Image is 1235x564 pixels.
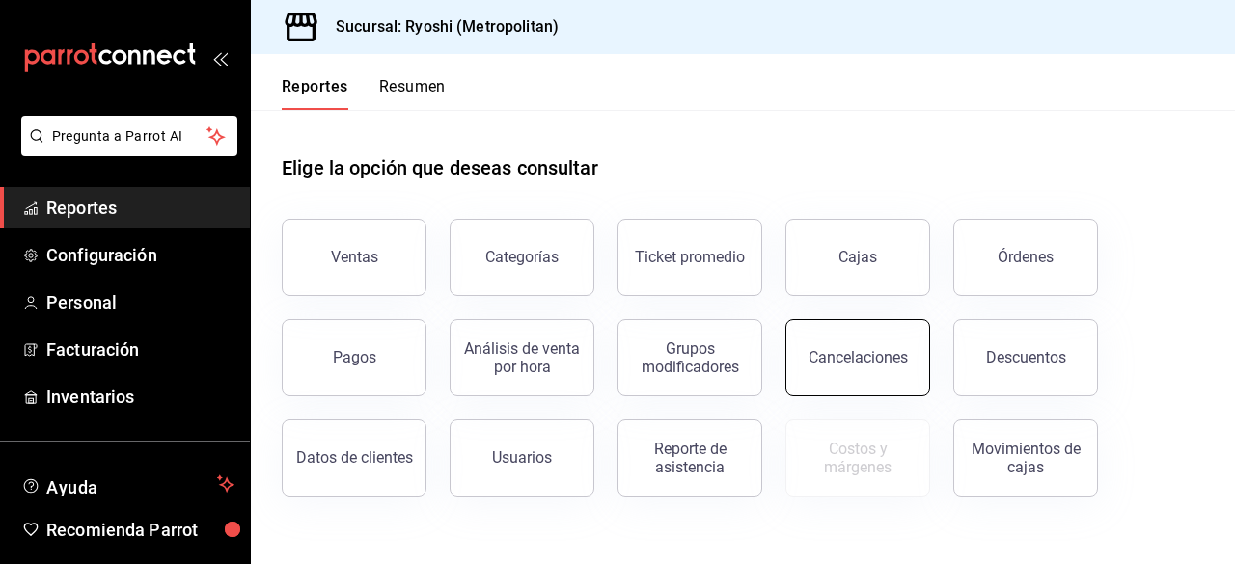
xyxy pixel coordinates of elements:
[282,77,446,110] div: navigation tabs
[450,219,594,296] button: Categorías
[46,242,234,268] span: Configuración
[282,77,348,110] button: Reportes
[966,440,1085,476] div: Movimientos de cajas
[953,219,1098,296] button: Órdenes
[450,419,594,497] button: Usuarios
[953,419,1098,497] button: Movimientos de cajas
[46,384,234,410] span: Inventarios
[282,153,598,182] h1: Elige la opción que deseas consultar
[953,319,1098,396] button: Descuentos
[462,339,582,376] div: Análisis de venta por hora
[630,440,750,476] div: Reporte de asistencia
[798,440,918,476] div: Costos y márgenes
[46,517,234,543] span: Recomienda Parrot
[46,472,209,496] span: Ayuda
[785,419,930,497] button: Contrata inventarios para ver este reporte
[986,348,1066,366] div: Descuentos
[630,339,750,376] div: Grupos modificadores
[282,219,426,296] button: Ventas
[282,419,426,497] button: Datos de clientes
[46,289,234,315] span: Personal
[492,448,552,467] div: Usuarios
[21,116,237,156] button: Pregunta a Parrot AI
[617,319,762,396] button: Grupos modificadores
[14,140,237,160] a: Pregunta a Parrot AI
[450,319,594,396] button: Análisis de venta por hora
[296,448,413,467] div: Datos de clientes
[320,15,559,39] h3: Sucursal: Ryoshi (Metropolitan)
[212,50,228,66] button: open_drawer_menu
[809,348,908,366] div: Cancelaciones
[52,126,207,147] span: Pregunta a Parrot AI
[785,219,930,296] a: Cajas
[617,419,762,497] button: Reporte de asistencia
[333,348,376,366] div: Pagos
[485,248,559,266] div: Categorías
[282,319,426,396] button: Pagos
[617,219,762,296] button: Ticket promedio
[379,77,446,110] button: Resumen
[46,195,234,221] span: Reportes
[785,319,930,396] button: Cancelaciones
[331,248,378,266] div: Ventas
[46,336,234,363] span: Facturación
[838,246,878,269] div: Cajas
[998,248,1054,266] div: Órdenes
[635,248,745,266] div: Ticket promedio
